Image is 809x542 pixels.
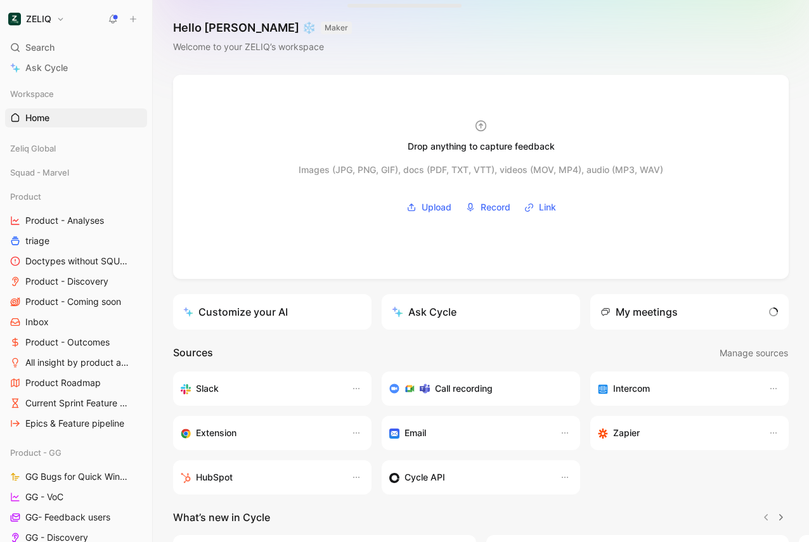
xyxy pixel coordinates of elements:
[321,22,352,34] button: MAKER
[10,446,61,459] span: Product - GG
[181,425,339,441] div: Capture feedback from anywhere on the web
[5,139,147,158] div: Zeliq Global
[402,198,456,217] button: Upload
[5,394,147,413] a: Current Sprint Feature pipeline
[10,142,56,155] span: Zeliq Global
[5,187,147,433] div: ProductProduct - AnalysestriageDoctypes without SQUADProduct - DiscoveryProduct - Coming soonInbo...
[10,87,54,100] span: Workspace
[404,425,426,441] h3: Email
[173,510,270,525] h2: What’s new in Cycle
[183,304,288,319] div: Customize your AI
[5,443,147,462] div: Product - GG
[25,316,49,328] span: Inbox
[5,353,147,372] a: All insight by product areas
[5,163,147,186] div: Squad - Marvel
[5,508,147,527] a: GG- Feedback users
[25,336,110,349] span: Product - Outcomes
[196,470,233,485] h3: HubSpot
[25,377,101,389] span: Product Roadmap
[173,294,372,330] a: Customize your AI
[25,112,49,124] span: Home
[389,470,547,485] div: Sync customers & send feedback from custom sources. Get inspired by our favorite use case
[5,58,147,77] a: Ask Cycle
[600,304,678,319] div: My meetings
[5,139,147,162] div: Zeliq Global
[25,214,104,227] span: Product - Analyses
[5,211,147,230] a: Product - Analyses
[196,425,236,441] h3: Extension
[5,231,147,250] a: triage
[5,487,147,507] a: GG - VoC
[25,511,110,524] span: GG- Feedback users
[25,40,55,55] span: Search
[539,200,556,215] span: Link
[613,381,650,396] h3: Intercom
[10,190,41,203] span: Product
[299,162,663,177] div: Images (JPG, PNG, GIF), docs (PDF, TXT, VTT), videos (MOV, MP4), audio (MP3, WAV)
[25,397,131,410] span: Current Sprint Feature pipeline
[173,39,352,55] div: Welcome to your ZELIQ’s workspace
[422,200,451,215] span: Upload
[389,381,562,396] div: Record & transcribe meetings from Zoom, Meet & Teams.
[5,187,147,206] div: Product
[382,294,580,330] button: Ask Cycle
[598,425,756,441] div: Capture feedback from thousands of sources with Zapier (survey results, recordings, sheets, etc).
[10,166,69,179] span: Squad - Marvel
[25,417,124,430] span: Epics & Feature pipeline
[5,38,147,57] div: Search
[8,13,21,25] img: ZELIQ
[720,345,788,361] span: Manage sources
[389,425,547,441] div: Forward emails to your feedback inbox
[25,470,131,483] span: GG Bugs for Quick Wins days
[173,20,352,35] h1: Hello [PERSON_NAME] ❄️
[5,414,147,433] a: Epics & Feature pipeline
[5,292,147,311] a: Product - Coming soon
[520,198,560,217] button: Link
[5,272,147,291] a: Product - Discovery
[408,139,555,154] div: Drop anything to capture feedback
[5,313,147,332] a: Inbox
[5,252,147,271] a: Doctypes without SQUAD
[25,295,121,308] span: Product - Coming soon
[25,235,49,247] span: triage
[25,255,129,268] span: Doctypes without SQUAD
[5,333,147,352] a: Product - Outcomes
[435,381,493,396] h3: Call recording
[613,425,640,441] h3: Zapier
[461,198,515,217] button: Record
[404,470,445,485] h3: Cycle API
[25,60,68,75] span: Ask Cycle
[5,84,147,103] div: Workspace
[5,10,68,28] button: ZELIQZELIQ
[5,467,147,486] a: GG Bugs for Quick Wins days
[598,381,756,396] div: Sync your customers, send feedback and get updates in Intercom
[25,491,63,503] span: GG - VoC
[392,304,456,319] div: Ask Cycle
[26,13,51,25] h1: ZELIQ
[173,345,213,361] h2: Sources
[181,381,339,396] div: Sync your customers, send feedback and get updates in Slack
[196,381,219,396] h3: Slack
[5,373,147,392] a: Product Roadmap
[719,345,789,361] button: Manage sources
[5,108,147,127] a: Home
[481,200,510,215] span: Record
[5,163,147,182] div: Squad - Marvel
[25,356,131,369] span: All insight by product areas
[25,275,108,288] span: Product - Discovery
